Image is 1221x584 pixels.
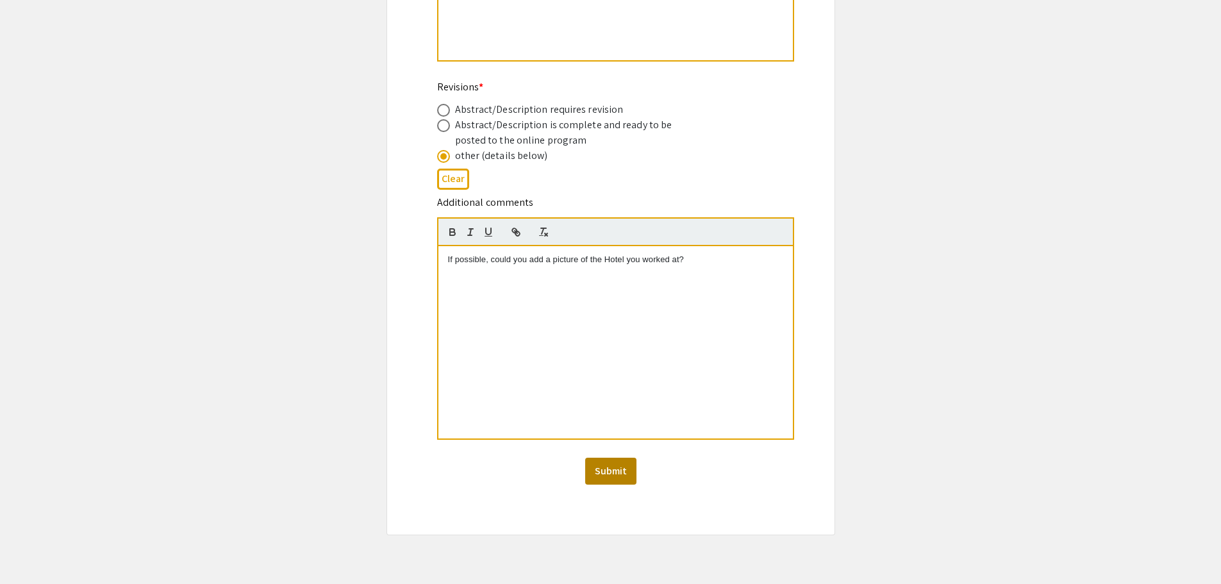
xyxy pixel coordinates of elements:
[585,458,636,485] button: Submit
[455,117,679,148] div: Abstract/Description is complete and ready to be posted to the online program
[437,80,484,94] mat-label: Revisions
[10,526,54,574] iframe: Chat
[437,169,469,190] button: Clear
[448,254,783,265] p: If possible, could you add a picture of the Hotel you worked at?
[437,196,534,209] mat-label: Additional comments
[455,148,548,163] div: other (details below)
[455,102,624,117] div: Abstract/Description requires revision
